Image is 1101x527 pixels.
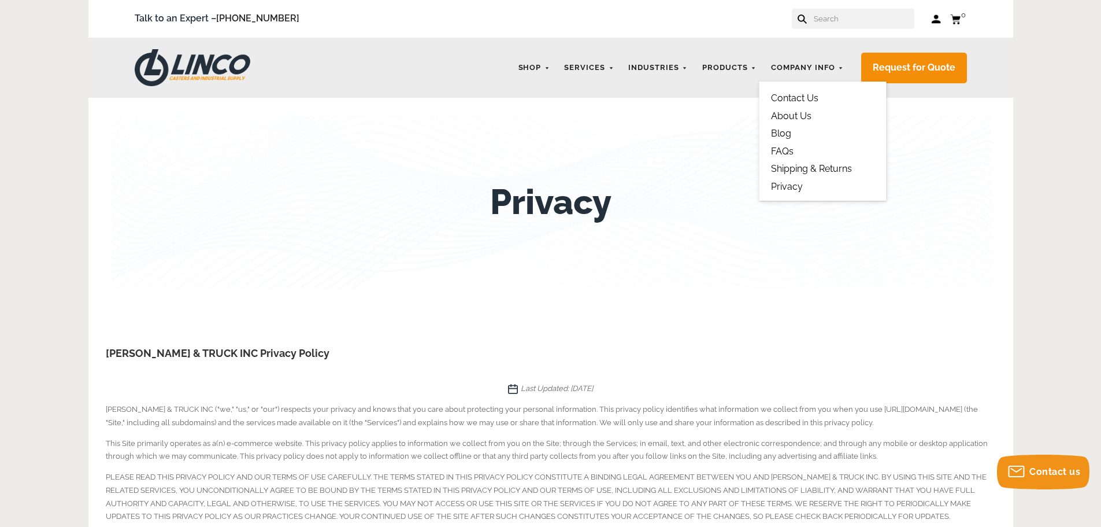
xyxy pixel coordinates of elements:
[135,11,299,27] span: Talk to an Expert –
[771,146,794,157] a: FAQs
[696,57,762,79] a: Products
[771,128,791,139] a: Blog
[508,384,518,394] img: vector.jpg
[135,49,250,86] img: LINCO CASTERS & INDUSTRIAL SUPPLY
[490,182,611,222] h1: Privacy
[1029,466,1080,477] span: Contact us
[961,10,966,19] span: 0
[106,403,996,430] p: [PERSON_NAME] & TRUCK INC ("we," "us," or "our") respects your privacy and knows that you care ab...
[771,110,811,121] a: About Us
[950,12,967,26] a: 0
[771,181,803,192] a: Privacy
[558,57,620,79] a: Services
[997,455,1089,489] button: Contact us
[932,13,941,25] a: Log in
[106,471,996,524] p: PLEASE READ THIS PRIVACY POLICY AND OUR TERMS OF USE CAREFULLY. THE TERMS STATED IN THIS PRIVACY ...
[216,13,299,24] a: [PHONE_NUMBER]
[861,53,967,83] a: Request for Quote
[513,57,556,79] a: Shop
[771,93,818,104] a: Contact Us
[771,163,852,174] a: Shipping & Returns
[106,347,329,359] strong: [PERSON_NAME] & TRUCK INC Privacy Policy
[521,382,593,396] em: Last Updated: [DATE]
[765,57,850,79] a: Company Info
[622,57,694,79] a: Industries
[813,9,914,29] input: Search
[106,437,996,464] p: This Site primarily operates as a(n) e-commerce website. This privacy policy applies to informati...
